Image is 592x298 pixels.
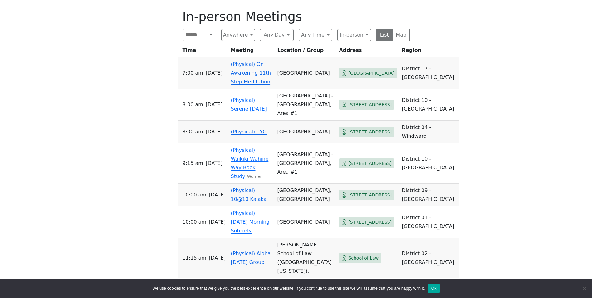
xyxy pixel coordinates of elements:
[399,238,459,278] td: District 02 - [GEOGRAPHIC_DATA]
[393,29,410,41] button: Map
[206,159,223,168] span: [DATE]
[376,29,393,41] button: List
[275,121,336,143] td: [GEOGRAPHIC_DATA]
[399,46,459,57] th: Region
[399,206,459,238] td: District 01 - [GEOGRAPHIC_DATA]
[275,238,336,278] td: [PERSON_NAME] School of Law ([GEOGRAPHIC_DATA][US_STATE]),
[348,160,392,167] span: [STREET_ADDRESS]
[152,285,425,291] span: We use cookies to ensure that we give you the best experience on our website. If you continue to ...
[206,127,223,136] span: [DATE]
[183,254,207,262] span: 11:15 AM
[399,89,459,121] td: District 10 - [GEOGRAPHIC_DATA]
[348,69,394,77] span: [GEOGRAPHIC_DATA]
[231,210,270,234] a: (Physical) [DATE] Morning Sobriety
[183,191,207,199] span: 10:00 AM
[231,147,269,179] a: (Physical) Waikiki Wahine Way Book Study
[275,206,336,238] td: [GEOGRAPHIC_DATA]
[399,184,459,206] td: District 09 - [GEOGRAPHIC_DATA]
[275,89,336,121] td: [GEOGRAPHIC_DATA] - [GEOGRAPHIC_DATA], Area #1
[275,143,336,184] td: [GEOGRAPHIC_DATA] - [GEOGRAPHIC_DATA], Area #1
[399,143,459,184] td: District 10 - [GEOGRAPHIC_DATA]
[183,127,203,136] span: 8:00 AM
[581,285,587,291] span: No
[231,129,267,135] a: (Physical) TYG
[348,218,392,226] span: [STREET_ADDRESS]
[299,29,332,41] button: Any Time
[183,69,203,77] span: 7:00 AM
[206,29,216,41] button: Search
[348,254,379,262] span: School of Law
[209,191,226,199] span: [DATE]
[337,29,371,41] button: In-person
[348,191,392,199] span: [STREET_ADDRESS]
[206,69,223,77] span: [DATE]
[221,29,255,41] button: Anywhere
[183,100,203,109] span: 8:00 AM
[428,284,440,293] button: Ok
[228,46,275,57] th: Meeting
[275,184,336,206] td: [GEOGRAPHIC_DATA], [GEOGRAPHIC_DATA]
[399,121,459,143] td: District 04 - Windward
[178,46,228,57] th: Time
[231,187,267,202] a: (Physical) 10@10 Kaiaka
[183,159,203,168] span: 9:15 AM
[399,57,459,89] td: District 17 - [GEOGRAPHIC_DATA]
[260,29,294,41] button: Any Day
[231,97,267,112] a: (Physical) Serene [DATE]
[209,254,226,262] span: [DATE]
[231,61,271,85] a: (Physical) On Awakening 11th Step Meditation
[275,46,336,57] th: Location / Group
[209,218,226,226] span: [DATE]
[183,29,207,41] input: Search
[183,9,410,24] h1: In-person Meetings
[183,218,207,226] span: 10:00 AM
[336,46,399,57] th: Address
[348,101,392,109] span: [STREET_ADDRESS]
[231,251,271,265] a: (Physical) Aloha [DATE] Group
[247,174,263,179] small: Women
[275,57,336,89] td: [GEOGRAPHIC_DATA]
[348,128,392,136] span: [STREET_ADDRESS]
[206,100,223,109] span: [DATE]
